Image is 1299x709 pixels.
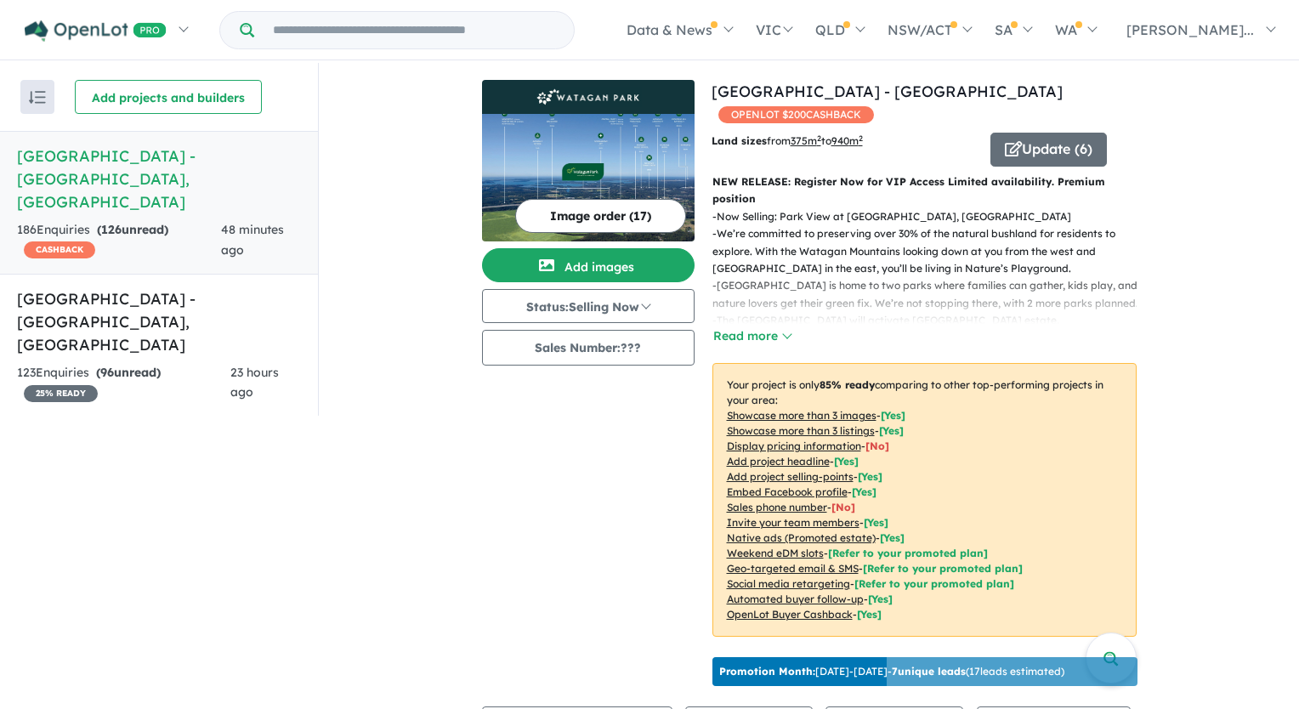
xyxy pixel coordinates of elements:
u: 940 m [831,134,863,147]
p: NEW RELEASE: Register Now for VIP Access Limited availability. Premium position [712,173,1137,208]
a: [GEOGRAPHIC_DATA] - [GEOGRAPHIC_DATA] [712,82,1063,101]
span: [ Yes ] [879,424,904,437]
span: [Refer to your promoted plan] [828,547,988,559]
span: CASHBACK [24,241,95,258]
u: Showcase more than 3 listings [727,424,875,437]
span: 48 minutes ago [221,222,284,258]
p: [DATE] - [DATE] - ( 17 leads estimated) [719,664,1064,679]
button: Image order (17) [515,199,686,233]
button: Read more [712,326,792,346]
u: Native ads (Promoted estate) [727,531,876,544]
p: - We’re committed to preserving over 30% of the natural bushland for residents to explore. With t... [712,225,1150,277]
span: [ Yes ] [881,409,905,422]
sup: 2 [859,133,863,143]
u: Weekend eDM slots [727,547,824,559]
button: Sales Number:??? [482,330,695,366]
img: sort.svg [29,91,46,104]
u: Showcase more than 3 images [727,409,876,422]
span: [ Yes ] [864,516,888,529]
h5: [GEOGRAPHIC_DATA] - [GEOGRAPHIC_DATA] , [GEOGRAPHIC_DATA] [17,287,301,356]
span: [Yes] [857,608,882,621]
span: OPENLOT $ 200 CASHBACK [718,106,874,123]
u: Geo-targeted email & SMS [727,562,859,575]
sup: 2 [817,133,821,143]
button: Add projects and builders [75,80,262,114]
span: 126 [101,222,122,237]
span: 25 % READY [24,385,98,402]
div: 123 Enquir ies [17,363,230,404]
b: 85 % ready [820,378,875,391]
img: Watagan Park Estate - Cooranbong Logo [489,87,688,107]
span: [Refer to your promoted plan] [854,577,1014,590]
p: Your project is only comparing to other top-performing projects in your area: - - - - - - - - - -... [712,363,1137,637]
span: [Yes] [880,531,905,544]
span: [ Yes ] [858,470,882,483]
p: - The [GEOGRAPHIC_DATA] will activate [GEOGRAPHIC_DATA] estate, [GEOGRAPHIC_DATA] and it’s surrou... [712,312,1150,364]
u: Sales phone number [727,501,827,513]
button: Add images [482,248,695,282]
div: 186 Enquir ies [17,220,221,261]
img: Watagan Park Estate - Cooranbong [482,114,695,241]
u: Social media retargeting [727,577,850,590]
strong: ( unread) [97,222,168,237]
strong: ( unread) [96,365,161,380]
img: Openlot PRO Logo White [25,20,167,42]
span: [Refer to your promoted plan] [863,562,1023,575]
button: Update (6) [990,133,1107,167]
a: Watagan Park Estate - Cooranbong LogoWatagan Park Estate - Cooranbong [482,80,695,241]
u: Embed Facebook profile [727,485,848,498]
u: 375 m [791,134,821,147]
span: [ Yes ] [834,455,859,468]
p: - Now Selling: Park View at [GEOGRAPHIC_DATA], [GEOGRAPHIC_DATA] [712,208,1150,225]
input: Try estate name, suburb, builder or developer [258,12,570,48]
span: 23 hours ago [230,365,279,400]
span: [ No ] [831,501,855,513]
h5: [GEOGRAPHIC_DATA] - [GEOGRAPHIC_DATA] , [GEOGRAPHIC_DATA] [17,145,301,213]
b: Land sizes [712,134,767,147]
u: Add project headline [727,455,830,468]
b: Promotion Month: [719,665,815,678]
span: [PERSON_NAME]... [1126,21,1254,38]
u: OpenLot Buyer Cashback [727,608,853,621]
button: Status:Selling Now [482,289,695,323]
u: Display pricing information [727,440,861,452]
span: to [821,134,863,147]
span: [ Yes ] [852,485,876,498]
span: 96 [100,365,114,380]
span: [ No ] [865,440,889,452]
u: Add project selling-points [727,470,854,483]
u: Automated buyer follow-up [727,593,864,605]
p: from [712,133,978,150]
p: - [GEOGRAPHIC_DATA] is home to two parks where families can gather, kids play, and nature lovers ... [712,277,1150,312]
b: 7 unique leads [892,665,966,678]
span: [Yes] [868,593,893,605]
u: Invite your team members [727,516,859,529]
